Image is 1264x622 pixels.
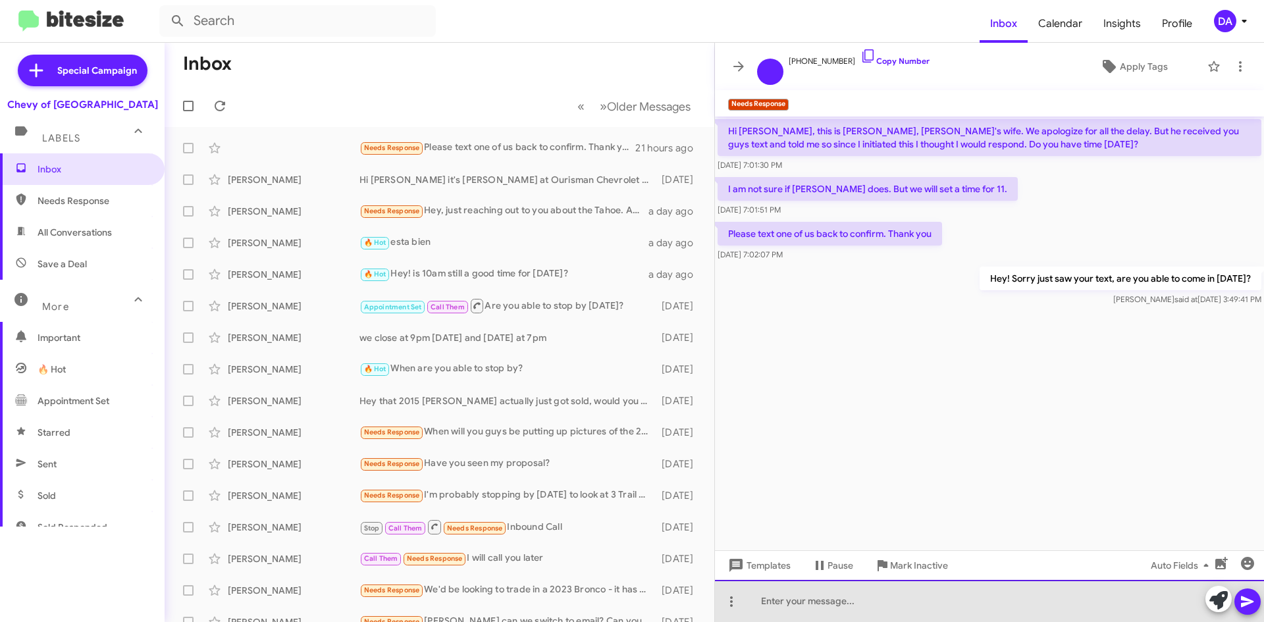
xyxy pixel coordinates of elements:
[38,426,70,439] span: Starred
[1151,5,1203,43] a: Profile
[42,132,80,144] span: Labels
[801,554,864,577] button: Pause
[1174,294,1198,304] span: said at
[228,426,359,439] div: [PERSON_NAME]
[718,119,1261,156] p: Hi [PERSON_NAME], this is [PERSON_NAME], [PERSON_NAME]'s wife. We apologize for all the delay. Bu...
[38,163,149,176] span: Inbox
[364,491,420,500] span: Needs Response
[183,53,232,74] h1: Inbox
[1120,55,1168,78] span: Apply Tags
[655,552,704,565] div: [DATE]
[1203,10,1250,32] button: DA
[1113,294,1261,304] span: [PERSON_NAME] [DATE] 3:49:41 PM
[864,554,959,577] button: Mark Inactive
[359,425,655,440] div: When will you guys be putting up pictures of the 23 red model y?
[38,457,57,471] span: Sent
[635,142,704,155] div: 21 hours ago
[655,331,704,344] div: [DATE]
[359,267,648,282] div: Hey! is 10am still a good time for [DATE]?
[38,257,87,271] span: Save a Deal
[38,363,66,376] span: 🔥 Hot
[364,207,420,215] span: Needs Response
[364,554,398,563] span: Call Them
[570,93,698,120] nav: Page navigation example
[359,203,648,219] div: Hey, just reaching out to you about the Tahoe. Are you still interested?
[1214,10,1236,32] div: DA
[38,331,149,344] span: Important
[828,554,853,577] span: Pause
[359,173,655,186] div: Hi [PERSON_NAME] it's [PERSON_NAME] at Ourisman Chevrolet of [GEOGRAPHIC_DATA]. Just wanted to fo...
[1140,554,1224,577] button: Auto Fields
[890,554,948,577] span: Mark Inactive
[228,268,359,281] div: [PERSON_NAME]
[228,299,359,313] div: [PERSON_NAME]
[655,363,704,376] div: [DATE]
[1028,5,1093,43] a: Calendar
[980,267,1261,290] p: Hey! Sorry just saw your text, are you able to come in [DATE]?
[715,554,801,577] button: Templates
[655,584,704,597] div: [DATE]
[718,222,942,246] p: Please text one of us back to confirm. Thank you
[359,551,655,566] div: I will call you later
[600,98,607,115] span: »
[1093,5,1151,43] a: Insights
[1151,554,1214,577] span: Auto Fields
[359,331,655,344] div: we close at 9pm [DATE] and [DATE] at 7pm
[447,524,503,532] span: Needs Response
[38,194,149,207] span: Needs Response
[228,236,359,249] div: [PERSON_NAME]
[359,456,655,471] div: Have you seen my proposal?
[407,554,463,563] span: Needs Response
[364,459,420,468] span: Needs Response
[359,519,655,535] div: Inbound Call
[228,331,359,344] div: [PERSON_NAME]
[228,173,359,186] div: [PERSON_NAME]
[38,489,56,502] span: Sold
[655,521,704,534] div: [DATE]
[655,457,704,471] div: [DATE]
[1066,55,1201,78] button: Apply Tags
[228,457,359,471] div: [PERSON_NAME]
[648,205,704,218] div: a day ago
[980,5,1028,43] a: Inbox
[718,160,782,170] span: [DATE] 7:01:30 PM
[364,365,386,373] span: 🔥 Hot
[655,299,704,313] div: [DATE]
[364,270,386,278] span: 🔥 Hot
[42,301,69,313] span: More
[359,298,655,314] div: Are you able to stop by [DATE]?
[789,48,930,68] span: [PHONE_NUMBER]
[364,524,380,532] span: Stop
[718,249,783,259] span: [DATE] 7:02:07 PM
[228,521,359,534] div: [PERSON_NAME]
[364,428,420,436] span: Needs Response
[57,64,137,77] span: Special Campaign
[228,584,359,597] div: [PERSON_NAME]
[38,226,112,239] span: All Conversations
[569,93,592,120] button: Previous
[7,98,158,111] div: Chevy of [GEOGRAPHIC_DATA]
[359,140,635,155] div: Please text one of us back to confirm. Thank you
[364,303,422,311] span: Appointment Set
[655,394,704,407] div: [DATE]
[364,238,386,247] span: 🔥 Hot
[860,56,930,66] a: Copy Number
[18,55,147,86] a: Special Campaign
[607,99,691,114] span: Older Messages
[228,552,359,565] div: [PERSON_NAME]
[577,98,585,115] span: «
[228,489,359,502] div: [PERSON_NAME]
[364,143,420,152] span: Needs Response
[228,205,359,218] div: [PERSON_NAME]
[38,521,107,534] span: Sold Responded
[228,363,359,376] div: [PERSON_NAME]
[431,303,465,311] span: Call Them
[718,205,781,215] span: [DATE] 7:01:51 PM
[364,586,420,594] span: Needs Response
[718,177,1018,201] p: I am not sure if [PERSON_NAME] does. But we will set a time for 11.
[228,394,359,407] div: [PERSON_NAME]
